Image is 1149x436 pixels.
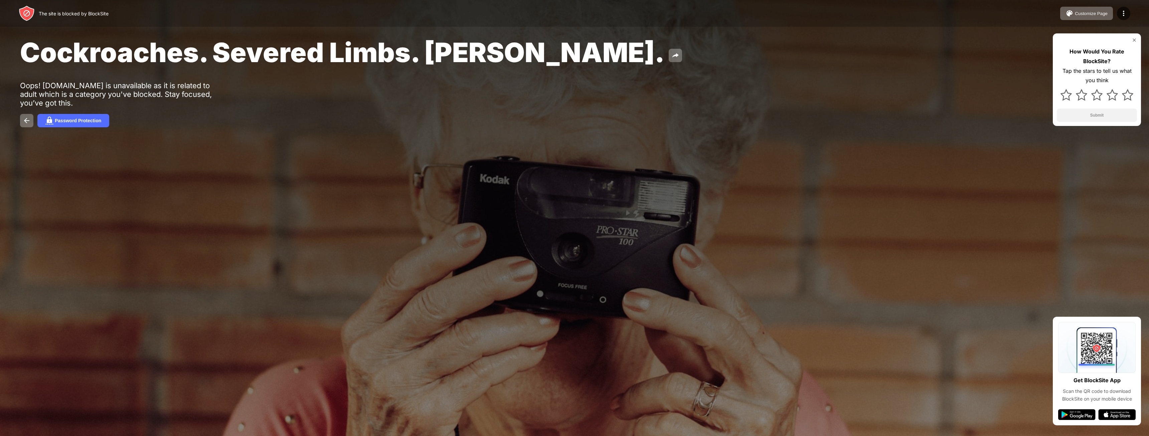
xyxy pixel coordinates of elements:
div: Password Protection [55,118,101,123]
div: Oops! [DOMAIN_NAME] is unavailable as it is related to adult which is a category you've blocked. ... [20,81,226,107]
div: Scan the QR code to download BlockSite on your mobile device [1058,388,1136,403]
img: google-play.svg [1058,409,1096,420]
img: rate-us-close.svg [1132,37,1137,43]
img: star.svg [1107,89,1118,101]
img: star.svg [1091,89,1103,101]
button: Password Protection [37,114,109,127]
div: How Would You Rate BlockSite? [1057,47,1137,66]
img: app-store.svg [1098,409,1136,420]
img: back.svg [23,117,31,125]
img: star.svg [1076,89,1087,101]
img: pallet.svg [1065,9,1074,17]
img: header-logo.svg [19,5,35,21]
img: star.svg [1060,89,1072,101]
img: star.svg [1122,89,1133,101]
button: Submit [1057,109,1137,122]
div: The site is blocked by BlockSite [39,11,109,16]
img: password.svg [45,117,53,125]
img: menu-icon.svg [1120,9,1128,17]
button: Customize Page [1060,7,1113,20]
div: Tap the stars to tell us what you think [1057,66,1137,86]
span: Cockroaches. Severed Limbs. [PERSON_NAME]. [20,36,665,68]
div: Customize Page [1075,11,1108,16]
img: share.svg [671,51,679,59]
img: qrcode.svg [1058,322,1136,373]
div: Get BlockSite App [1074,376,1121,385]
